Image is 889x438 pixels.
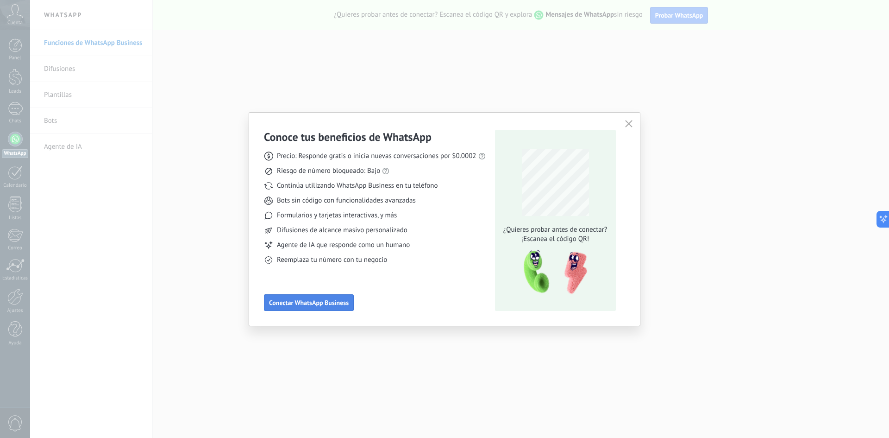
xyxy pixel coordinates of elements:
span: Difusiones de alcance masivo personalizado [277,226,407,235]
span: Bots sin código con funcionalidades avanzadas [277,196,416,205]
span: Continúa utilizando WhatsApp Business en tu teléfono [277,181,438,190]
span: Riesgo de número bloqueado: Bajo [277,166,380,176]
span: ¿Quieres probar antes de conectar? [501,225,610,235]
span: Precio: Responde gratis o inicia nuevas conversaciones por $0.0002 [277,152,476,161]
button: Conectar WhatsApp Business [264,294,354,311]
span: ¡Escanea el código QR! [501,235,610,244]
h3: Conoce tus beneficios de WhatsApp [264,130,432,144]
span: Conectar WhatsApp Business [269,299,349,306]
span: Formularios y tarjetas interactivas, y más [277,211,397,220]
span: Agente de IA que responde como un humano [277,241,410,250]
span: Reemplaza tu número con tu negocio [277,255,387,265]
img: qr-pic-1x.png [516,248,589,297]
